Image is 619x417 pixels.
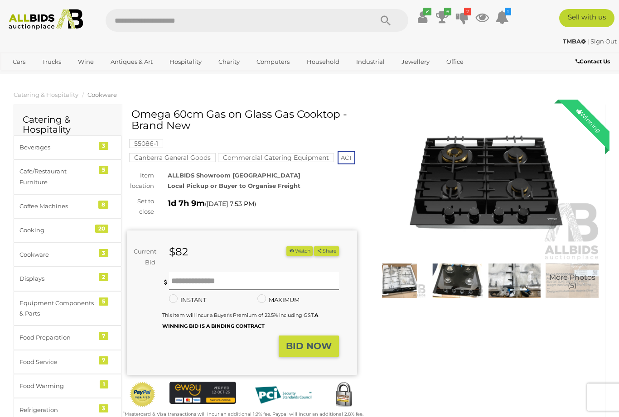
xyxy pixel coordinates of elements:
a: Contact Us [575,57,612,67]
strong: Local Pickup or Buyer to Organise Freight [168,182,300,189]
a: Food Warming 1 [14,374,122,398]
label: MAXIMUM [257,295,300,305]
a: Household [301,54,345,69]
li: Watch this item [286,246,313,256]
a: Antiques & Art [105,54,159,69]
a: Food Preparation 7 [14,326,122,350]
div: 8 [98,201,108,209]
div: Set to close [120,196,161,217]
a: Trucks [36,54,67,69]
div: 1 [100,380,108,388]
img: Allbids.com.au [5,9,87,30]
a: Sports [7,69,37,84]
div: Beverages [19,142,94,153]
a: Cookware 3 [14,243,122,267]
div: Food Service [19,357,94,367]
h1: Omega 60cm Gas on Glass Gas Cooktop - Brand New [131,109,355,132]
a: 6 [435,9,449,25]
div: 3 [99,404,108,412]
i: 6 [444,8,451,15]
div: Winning [568,100,609,141]
button: BID NOW [279,336,339,357]
a: Beverages 3 [14,135,122,159]
a: Industrial [350,54,391,69]
a: Sell with us [559,9,614,27]
a: Charity [213,54,246,69]
span: ( ) [205,200,256,207]
a: Hospitality [164,54,208,69]
mark: 55086-1 [129,139,163,148]
div: Food Warming [19,381,94,391]
a: Sign Out [590,38,617,45]
div: 7 [99,332,108,340]
a: Wine [72,54,100,69]
div: 20 [95,225,108,233]
a: 55086-1 [129,140,163,147]
div: 5 [99,297,108,306]
span: More Photos (5) [549,273,595,289]
strong: $82 [169,245,188,258]
a: 2 [455,9,469,25]
img: Omega 60cm Gas on Glass Gas Cooktop - Brand New [430,264,484,297]
i: ✔ [423,8,431,15]
img: Secured by Rapid SSL [330,382,357,408]
a: Food Service 7 [14,350,122,374]
strong: ALLBIDS Showroom [GEOGRAPHIC_DATA] [168,172,300,179]
a: Cooking 20 [14,218,122,242]
img: Omega 60cm Gas on Glass Gas Cooktop - Brand New [371,113,601,261]
button: Watch [286,246,313,256]
a: Equipment Components & Parts 5 [14,291,122,326]
a: Catering & Hospitality [14,91,78,98]
img: PCI DSS compliant [250,382,317,408]
a: Cookware [87,91,117,98]
div: Food Preparation [19,332,94,343]
i: 2 [464,8,471,15]
b: Contact Us [575,58,610,65]
h2: Catering & Hospitality [23,115,113,134]
div: Cooking [19,225,94,235]
div: Refrigeration [19,405,94,415]
mark: Commercial Catering Equipment [218,153,334,162]
a: 1 [495,9,509,25]
a: Canberra General Goods [129,154,216,161]
strong: BID NOW [286,340,332,351]
mark: Canberra General Goods [129,153,216,162]
div: Equipment Components & Parts [19,298,94,319]
a: Cafe/Restaurant Furniture 5 [14,159,122,194]
a: Computers [251,54,295,69]
b: A WINNING BID IS A BINDING CONTRACT [162,312,318,329]
div: 3 [99,249,108,257]
button: Search [363,9,408,32]
div: Coffee Machines [19,201,94,211]
a: Displays 2 [14,267,122,291]
a: Jewellery [396,54,435,69]
div: Item location [120,170,161,192]
a: [GEOGRAPHIC_DATA] [42,69,118,84]
strong: 1d 7h 9m [168,198,205,208]
div: Displays [19,273,94,284]
a: Coffee Machines 8 [14,194,122,218]
label: INSTANT [169,295,206,305]
a: TMBA [563,38,587,45]
img: Official PayPal Seal [129,382,156,407]
div: 5 [99,166,108,174]
div: Cafe/Restaurant Furniture [19,166,94,187]
div: 2 [99,273,108,281]
span: [DATE] 7:53 PM [207,200,254,208]
strong: TMBA [563,38,586,45]
img: Omega 60cm Gas on Glass Gas Cooktop - Brand New [546,264,599,297]
a: More Photos(5) [546,264,599,297]
img: Omega 60cm Gas on Glass Gas Cooktop - Brand New [373,264,426,297]
img: eWAY Payment Gateway [169,382,237,404]
div: 7 [99,356,108,364]
div: Current Bid [127,246,162,268]
span: | [587,38,589,45]
span: ACT [338,151,355,164]
a: ✔ [416,9,429,25]
a: Commercial Catering Equipment [218,154,334,161]
small: This Item will incur a Buyer's Premium of 22.5% including GST. [162,312,318,329]
i: 1 [505,8,511,15]
a: Cars [7,54,31,69]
